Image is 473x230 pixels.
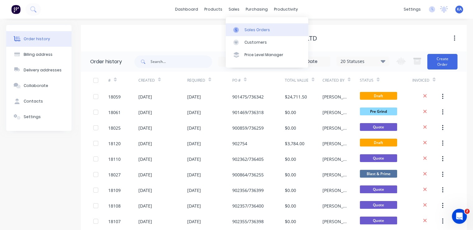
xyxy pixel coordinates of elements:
[6,62,72,78] button: Delivery addresses
[412,78,429,83] div: Invoiced
[244,27,270,33] div: Sales Orders
[24,67,62,73] div: Delivery addresses
[285,187,296,194] div: $0.00
[24,52,53,57] div: Billing address
[226,23,308,36] a: Sales Orders
[151,55,212,68] input: Search...
[138,109,152,116] div: [DATE]
[138,187,152,194] div: [DATE]
[452,209,467,224] iframe: Intercom live chat
[271,5,301,14] div: productivity
[322,78,345,83] div: Created By
[232,203,264,209] div: 902357/736400
[24,83,48,89] div: Collaborate
[232,140,247,147] div: 902754
[322,72,360,89] div: Created By
[232,78,241,83] div: PO #
[108,203,121,209] div: 18108
[187,93,201,100] div: [DATE]
[322,187,348,194] div: [PERSON_NAME]
[108,140,121,147] div: 18120
[285,140,304,147] div: $3,784.00
[108,125,121,131] div: 18025
[232,125,264,131] div: 900859/736259
[285,109,296,116] div: $0.00
[401,5,424,14] div: settings
[138,93,152,100] div: [DATE]
[322,93,348,100] div: [PERSON_NAME]
[412,72,443,89] div: Invoiced
[285,78,308,83] div: Total Value
[232,218,264,225] div: 902355/736398
[232,156,264,162] div: 902362/736405
[232,187,264,194] div: 902356/736399
[138,203,152,209] div: [DATE]
[138,78,155,83] div: Created
[108,72,138,89] div: #
[322,156,348,162] div: [PERSON_NAME]
[232,109,264,116] div: 901469/736318
[232,93,264,100] div: 901475/736342
[187,72,232,89] div: Required
[138,218,152,225] div: [DATE]
[285,203,296,209] div: $0.00
[187,218,201,225] div: [DATE]
[6,109,72,125] button: Settings
[108,218,121,225] div: 18107
[187,156,201,162] div: [DATE]
[24,36,50,42] div: Order history
[360,78,373,83] div: Status
[322,140,348,147] div: [PERSON_NAME]
[244,40,267,45] div: Customers
[337,58,389,65] div: 20 Statuses
[6,93,72,109] button: Contacts
[201,5,225,14] div: products
[243,5,271,14] div: purchasing
[360,201,397,209] span: Quote
[285,72,322,89] div: Total Value
[187,203,201,209] div: [DATE]
[108,171,121,178] div: 18027
[285,171,296,178] div: $0.00
[457,7,462,12] span: KA
[360,170,397,178] span: Blast & Prime
[226,36,308,49] a: Customers
[232,171,264,178] div: 900864/736255
[6,47,72,62] button: Billing address
[360,123,397,131] span: Quote
[360,92,397,100] span: Draft
[285,125,296,131] div: $0.00
[108,156,121,162] div: 18110
[226,49,308,61] a: Price Level Manager
[322,109,348,116] div: [PERSON_NAME]
[322,203,348,209] div: [PERSON_NAME]
[360,72,412,89] div: Status
[285,156,296,162] div: $0.00
[427,54,457,69] button: Create Order
[187,125,201,131] div: [DATE]
[244,52,283,58] div: Price Level Manager
[285,93,307,100] div: $24,711.50
[138,140,152,147] div: [DATE]
[360,154,397,162] span: Quote
[138,72,187,89] div: Created
[360,185,397,193] span: Quote
[24,98,43,104] div: Contacts
[187,78,205,83] div: Required
[6,78,72,93] button: Collaborate
[108,78,111,83] div: #
[138,171,152,178] div: [DATE]
[187,140,201,147] div: [DATE]
[360,108,397,115] span: Pre Grind
[138,125,152,131] div: [DATE]
[285,218,296,225] div: $0.00
[6,31,72,47] button: Order history
[108,93,121,100] div: 18059
[225,5,243,14] div: sales
[360,217,397,224] span: Quote
[187,187,201,194] div: [DATE]
[172,5,201,14] a: dashboard
[465,209,470,214] span: 2
[11,5,21,14] img: Factory
[90,58,122,65] div: Order history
